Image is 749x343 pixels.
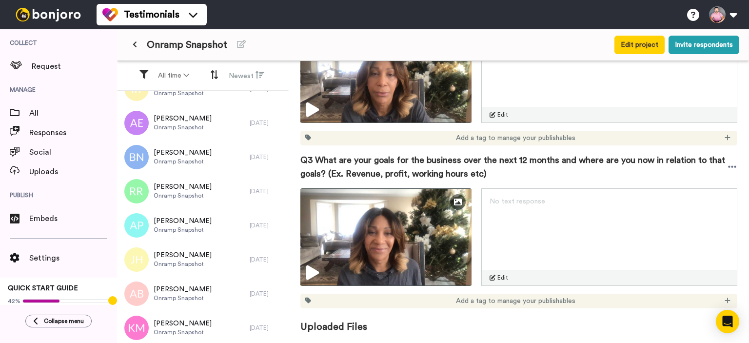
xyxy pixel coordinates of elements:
button: Edit project [614,36,665,54]
img: 84ed5f28-f71c-4bb3-9bc2-77937b85c1c3-thumbnail_full-1701101803.jpg [300,188,472,286]
div: [DATE] [250,256,284,263]
img: jh.png [124,247,149,272]
div: [DATE] [250,187,284,195]
img: bn.png [124,145,149,169]
div: [DATE] [250,290,284,298]
img: rr.png [124,179,149,203]
img: tm-color.svg [102,7,118,22]
span: Add a tag to manage your publishables [456,133,575,143]
img: 4825bef8-d40b-4fb1-a83a-d2218cc097d6-thumbnail_full-1701101682.jpg [300,25,472,123]
span: Onramp Snapshot [154,226,212,234]
span: Edit [497,274,508,282]
span: Uploaded Files [300,308,737,334]
span: Onramp Snapshot [154,328,212,336]
a: [PERSON_NAME]Onramp Snapshot[DATE] [117,242,289,277]
div: Tooltip anchor [108,296,117,305]
span: [PERSON_NAME] [154,284,212,294]
a: [PERSON_NAME]Onramp Snapshot[DATE] [117,106,289,140]
div: [DATE] [250,222,284,229]
img: bj-logo-header-white.svg [12,8,85,21]
span: Onramp Snapshot [154,89,212,97]
button: All time [152,67,195,84]
span: All [29,107,117,119]
span: Add a tag to manage your publishables [456,296,575,306]
span: Settings [29,252,117,264]
button: Collapse menu [25,315,92,327]
img: ab.png [124,282,149,306]
span: Testimonials [124,8,179,21]
span: Onramp Snapshot [154,192,212,200]
span: Onramp Snapshot [154,123,212,131]
span: [PERSON_NAME] [154,319,212,328]
a: [PERSON_NAME]Onramp Snapshot[DATE] [117,277,289,311]
span: Responses [29,127,117,139]
span: [PERSON_NAME] [154,114,212,123]
img: km.png [124,316,149,340]
a: [PERSON_NAME]Onramp Snapshot[DATE] [117,140,289,174]
span: Uploads [29,166,117,178]
div: [DATE] [250,119,284,127]
span: Q3 What are your goals for the business over the next 12 months and where are you now in relation... [300,153,727,181]
img: ap.png [124,213,149,238]
div: [DATE] [250,324,284,332]
span: Social [29,146,117,158]
span: Onramp Snapshot [154,294,212,302]
span: [PERSON_NAME] [154,148,212,158]
span: [PERSON_NAME] [154,250,212,260]
img: ae.png [124,111,149,135]
span: Embeds [29,213,117,224]
span: QUICK START GUIDE [8,285,78,292]
button: Invite respondents [669,36,739,54]
span: Collapse menu [44,317,84,325]
button: Newest [223,66,270,85]
span: Request [32,61,117,72]
div: Open Intercom Messenger [716,310,739,333]
span: Edit [497,111,508,119]
span: Onramp Snapshot [154,158,212,165]
span: Onramp Snapshot [147,38,227,52]
div: [DATE] [250,153,284,161]
span: No text response [490,198,545,205]
span: 42% [8,297,20,305]
span: [PERSON_NAME] [154,216,212,226]
span: Onramp Snapshot [154,260,212,268]
span: [PERSON_NAME] [154,182,212,192]
a: [PERSON_NAME]Onramp Snapshot[DATE] [117,208,289,242]
a: [PERSON_NAME]Onramp Snapshot[DATE] [117,174,289,208]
